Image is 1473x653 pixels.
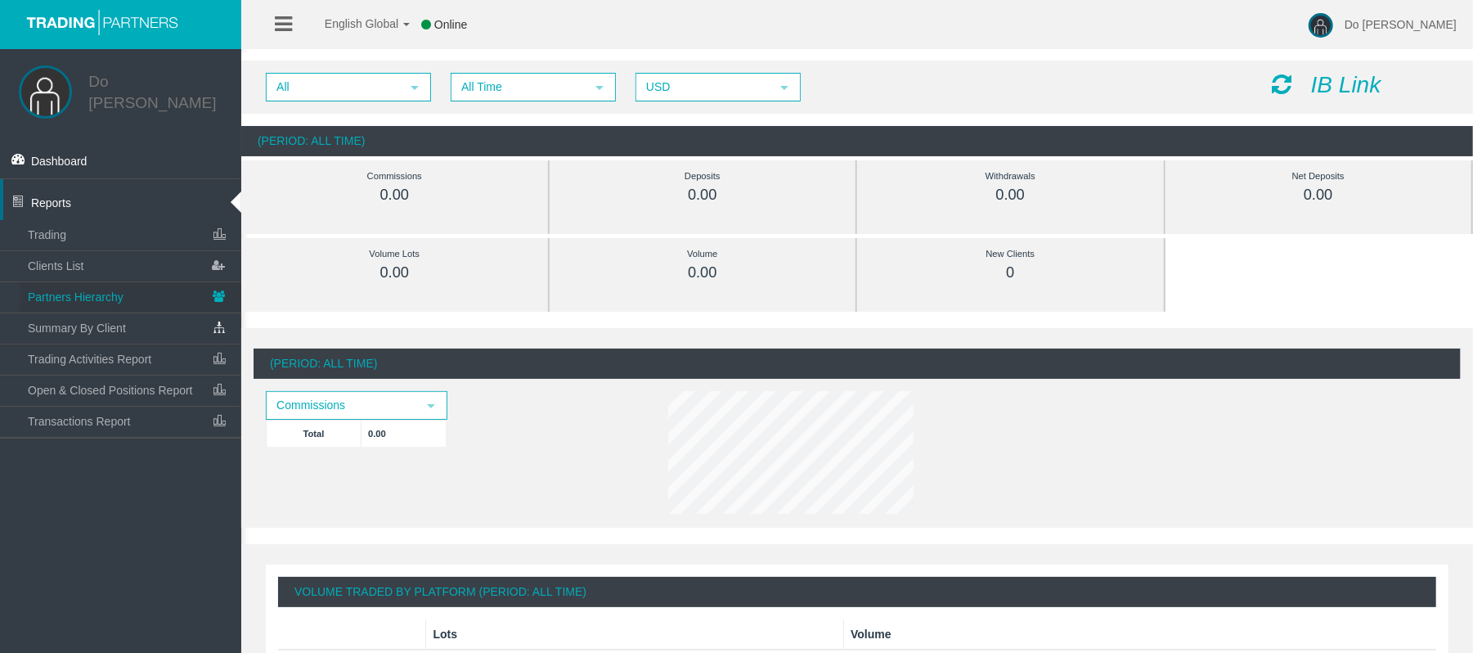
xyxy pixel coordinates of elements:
[586,186,820,205] div: 0.00
[452,74,585,100] span: All Time
[31,155,88,168] span: Dashboard
[267,74,400,100] span: All
[31,196,71,209] span: Reports
[20,282,241,312] a: Partners Hierarchy
[20,345,241,374] a: Trading Activities Report
[426,619,844,650] th: Lots
[586,167,820,186] div: Deposits
[894,167,1127,186] div: Withdrawals
[20,313,241,343] a: Summary By Client
[254,349,1461,379] div: (Period: All Time)
[20,376,241,405] a: Open & Closed Positions Report
[20,8,184,35] img: logo.svg
[28,290,123,304] span: Partners Hierarchy
[424,399,438,412] span: select
[362,420,447,447] td: 0.00
[20,220,241,250] a: Trading
[1311,72,1381,97] i: IB Link
[20,251,241,281] a: Clients List
[1272,73,1291,96] i: Reload Dashboard
[303,17,398,30] span: English Global
[278,186,511,205] div: 0.00
[278,263,511,282] div: 0.00
[1309,13,1333,38] img: user-image
[637,74,770,100] span: USD
[844,619,1436,650] th: Volume
[28,322,126,335] span: Summary By Client
[586,245,820,263] div: Volume
[28,228,66,241] span: Trading
[1202,167,1435,186] div: Net Deposits
[88,73,216,111] a: Do [PERSON_NAME]
[267,393,416,418] span: Commissions
[593,81,606,94] span: select
[894,263,1127,282] div: 0
[894,186,1127,205] div: 0.00
[1202,186,1435,205] div: 0.00
[278,167,511,186] div: Commissions
[1345,18,1457,31] span: Do [PERSON_NAME]
[586,263,820,282] div: 0.00
[28,415,131,428] span: Transactions Report
[20,407,241,436] a: Transactions Report
[28,353,151,366] span: Trading Activities Report
[778,81,791,94] span: select
[28,259,83,272] span: Clients List
[241,126,1473,156] div: (Period: All Time)
[28,384,193,397] span: Open & Closed Positions Report
[894,245,1127,263] div: New Clients
[434,18,467,31] span: Online
[267,420,362,447] td: Total
[278,245,511,263] div: Volume Lots
[278,577,1436,607] div: Volume Traded By Platform (Period: All Time)
[408,81,421,94] span: select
